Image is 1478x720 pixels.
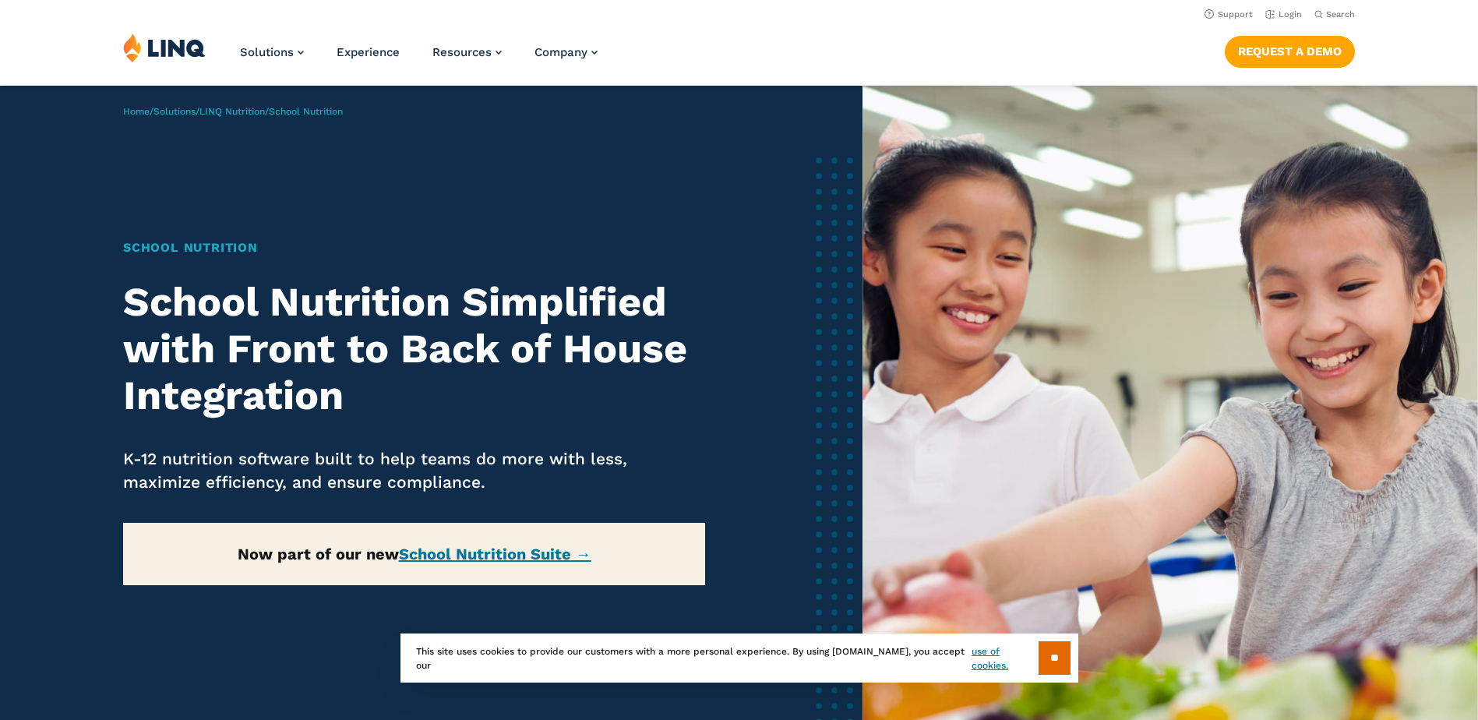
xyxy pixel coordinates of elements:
[399,545,591,563] a: School Nutrition Suite →
[199,106,265,117] a: LINQ Nutrition
[432,45,502,59] a: Resources
[337,45,400,59] a: Experience
[238,545,591,563] strong: Now part of our new
[269,106,343,117] span: School Nutrition
[240,45,294,59] span: Solutions
[1225,36,1355,67] a: Request a Demo
[1205,9,1253,19] a: Support
[400,634,1078,683] div: This site uses cookies to provide our customers with a more personal experience. By using [DOMAIN...
[123,238,705,257] h1: School Nutrition
[1314,9,1355,20] button: Open Search Bar
[1326,9,1355,19] span: Search
[123,106,343,117] span: / / /
[123,447,705,494] p: K-12 nutrition software built to help teams do more with less, maximize efficiency, and ensure co...
[240,33,598,84] nav: Primary Navigation
[123,279,705,418] h2: School Nutrition Simplified with Front to Back of House Integration
[1265,9,1302,19] a: Login
[1225,33,1355,67] nav: Button Navigation
[153,106,196,117] a: Solutions
[534,45,587,59] span: Company
[240,45,304,59] a: Solutions
[123,106,150,117] a: Home
[534,45,598,59] a: Company
[432,45,492,59] span: Resources
[123,33,206,62] img: LINQ | K‑12 Software
[972,644,1038,672] a: use of cookies.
